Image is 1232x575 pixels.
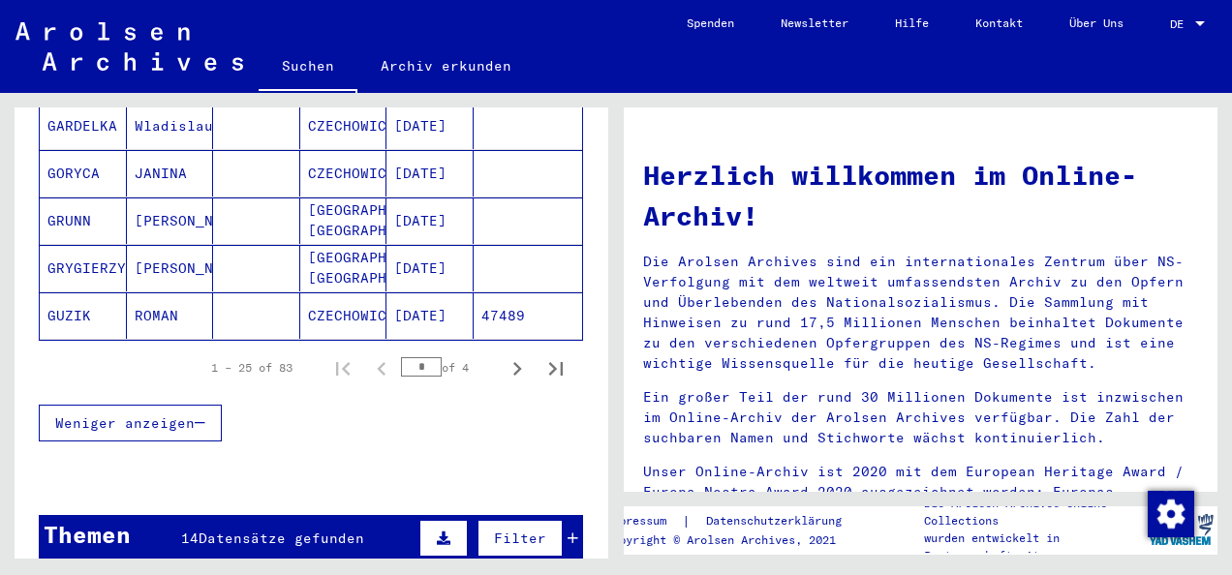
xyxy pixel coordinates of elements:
div: Zustimmung ändern [1147,490,1193,536]
mat-cell: [DATE] [386,103,474,149]
a: Datenschutzerklärung [691,511,865,531]
mat-cell: [PERSON_NAME] [127,245,214,291]
a: Archiv erkunden [357,43,535,89]
mat-cell: GUZIK [40,292,127,339]
mat-cell: [GEOGRAPHIC_DATA]-[GEOGRAPHIC_DATA] [300,197,387,244]
span: DE [1170,17,1191,31]
p: Unser Online-Archiv ist 2020 mit dem European Heritage Award / Europa Nostra Award 2020 ausgezeic... [643,462,1198,523]
span: Filter [494,530,546,547]
span: Datensätze gefunden [199,530,364,547]
mat-cell: [DATE] [386,197,474,244]
img: Zustimmung ändern [1148,491,1194,537]
p: Die Arolsen Archives sind ein internationales Zentrum über NS-Verfolgung mit dem weltweit umfasse... [643,252,1198,374]
img: Arolsen_neg.svg [15,22,243,71]
p: Die Arolsen Archives Online-Collections [924,495,1143,530]
mat-cell: GARDELKA [40,103,127,149]
button: First page [323,348,362,387]
div: of 4 [401,358,498,377]
mat-cell: CZECHOWICE [300,150,387,197]
button: Last page [537,348,575,387]
button: Weniger anzeigen [39,405,222,441]
mat-cell: [DATE] [386,150,474,197]
div: Themen [44,517,131,552]
button: Previous page [362,348,401,387]
mat-cell: GRYGIERZYK [40,245,127,291]
mat-cell: JANINA [127,150,214,197]
span: Weniger anzeigen [55,414,195,432]
mat-cell: CZECHOWICE [300,292,387,339]
mat-cell: [DATE] [386,292,474,339]
div: | [605,511,865,531]
span: 14 [181,530,199,547]
mat-cell: [GEOGRAPHIC_DATA]-[GEOGRAPHIC_DATA] [300,245,387,291]
img: yv_logo.png [1145,505,1217,554]
mat-cell: CZECHOWICE [300,103,387,149]
div: 1 – 25 of 83 [211,359,293,377]
mat-cell: Wladislaus [127,103,214,149]
mat-cell: [DATE] [386,245,474,291]
button: Next page [498,348,537,387]
button: Filter [477,520,563,557]
mat-cell: 47489 [474,292,583,339]
p: Copyright © Arolsen Archives, 2021 [605,531,865,549]
mat-cell: GORYCA [40,150,127,197]
a: Impressum [605,511,682,531]
mat-cell: ROMAN [127,292,214,339]
p: wurden entwickelt in Partnerschaft mit [924,530,1143,564]
a: Suchen [259,43,357,93]
p: Ein großer Teil der rund 30 Millionen Dokumente ist inzwischen im Online-Archiv der Arolsen Archi... [643,387,1198,448]
mat-cell: GRUNN [40,197,127,244]
h1: Herzlich willkommen im Online-Archiv! [643,155,1198,236]
mat-cell: [PERSON_NAME] [127,197,214,244]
